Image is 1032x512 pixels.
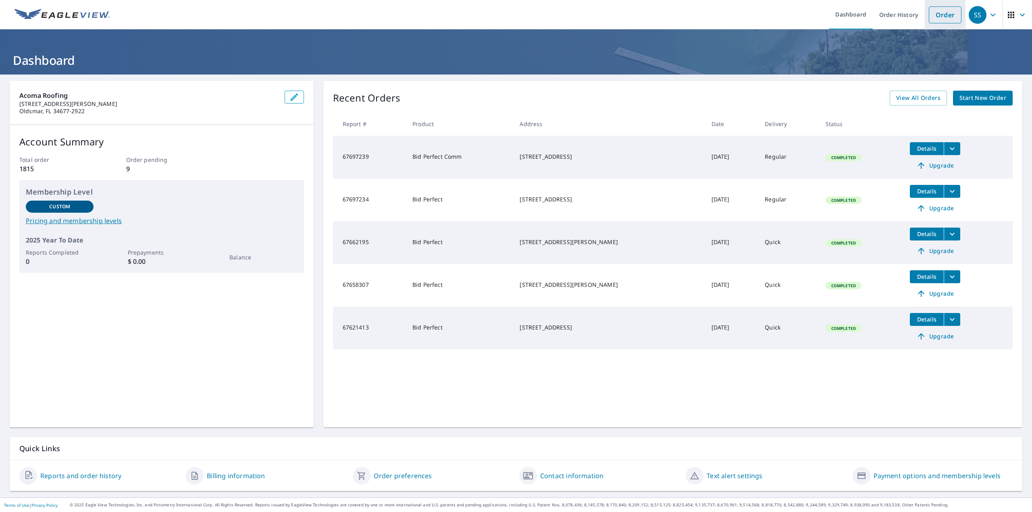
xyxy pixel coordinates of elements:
[10,52,1022,68] h1: Dashboard
[128,257,196,266] p: $ 0.00
[26,216,298,226] a: Pricing and membership levels
[70,502,1028,508] p: © 2025 Eagle View Technologies, Inc. and Pictometry International Corp. All Rights Reserved. Repo...
[540,471,603,481] a: Contact information
[959,93,1006,103] span: Start New Order
[915,187,939,195] span: Details
[758,264,819,307] td: Quick
[4,502,29,508] a: Terms of Use
[333,91,401,106] p: Recent Orders
[758,112,819,136] th: Delivery
[915,230,939,238] span: Details
[944,270,960,283] button: filesDropdownBtn-67658307
[910,159,960,172] a: Upgrade
[406,178,513,221] td: Bid Perfect
[207,471,265,481] a: Billing information
[819,112,903,136] th: Status
[19,444,1013,454] p: Quick Links
[910,202,960,215] a: Upgrade
[374,471,432,481] a: Order preferences
[969,6,986,24] div: SS
[26,187,298,197] p: Membership Level
[707,471,762,481] a: Text alert settings
[406,221,513,264] td: Bid Perfect
[19,164,90,174] p: 1815
[705,136,759,178] td: [DATE]
[826,240,861,246] span: Completed
[520,195,698,203] div: [STREET_ADDRESS]
[890,91,947,106] a: View All Orders
[758,136,819,178] td: Regular
[406,112,513,136] th: Product
[4,503,58,508] p: |
[915,289,955,298] span: Upgrade
[944,313,960,326] button: filesDropdownBtn-67621413
[929,6,961,23] a: Order
[520,323,698,332] div: [STREET_ADDRESS]
[19,91,278,100] p: Acoma Roofing
[19,135,304,149] p: Account Summary
[915,246,955,256] span: Upgrade
[953,91,1013,106] a: Start New Order
[333,264,406,307] td: 67658307
[915,273,939,280] span: Details
[910,228,944,240] button: detailsBtn-67662195
[915,145,939,152] span: Details
[406,307,513,349] td: Bid Perfect
[406,264,513,307] td: Bid Perfect
[520,281,698,289] div: [STREET_ADDRESS][PERSON_NAME]
[513,112,705,136] th: Address
[126,155,197,164] p: Order pending
[758,307,819,349] td: Quick
[15,9,110,21] img: EV Logo
[910,330,960,343] a: Upgrade
[19,100,278,108] p: [STREET_ADDRESS][PERSON_NAME]
[333,307,406,349] td: 67621413
[520,238,698,246] div: [STREET_ADDRESS][PERSON_NAME]
[910,270,944,283] button: detailsBtn-67658307
[19,155,90,164] p: Total order
[915,161,955,170] span: Upgrade
[126,164,197,174] p: 9
[915,203,955,213] span: Upgrade
[910,245,960,257] a: Upgrade
[758,221,819,264] td: Quick
[229,253,297,261] p: Balance
[40,471,121,481] a: Reports and order history
[915,332,955,341] span: Upgrade
[31,502,58,508] a: Privacy Policy
[826,283,861,288] span: Completed
[333,136,406,178] td: 67697239
[333,221,406,264] td: 67662195
[944,228,960,240] button: filesDropdownBtn-67662195
[520,153,698,161] div: [STREET_ADDRESS]
[910,185,944,198] button: detailsBtn-67697234
[26,248,94,257] p: Reports Completed
[910,287,960,300] a: Upgrade
[910,142,944,155] button: detailsBtn-67697239
[915,315,939,323] span: Details
[944,185,960,198] button: filesDropdownBtn-67697234
[333,112,406,136] th: Report #
[49,203,70,210] p: Custom
[758,178,819,221] td: Regular
[826,197,861,203] span: Completed
[896,93,940,103] span: View All Orders
[705,178,759,221] td: [DATE]
[333,178,406,221] td: 67697234
[128,248,196,257] p: Prepayments
[19,108,278,115] p: Oldsmar, FL 34677-2922
[826,325,861,331] span: Completed
[26,235,298,245] p: 2025 Year To Date
[874,471,1001,481] a: Payment options and membership levels
[910,313,944,326] button: detailsBtn-67621413
[705,112,759,136] th: Date
[944,142,960,155] button: filesDropdownBtn-67697239
[826,155,861,160] span: Completed
[705,221,759,264] td: [DATE]
[26,257,94,266] p: 0
[705,307,759,349] td: [DATE]
[705,264,759,307] td: [DATE]
[406,136,513,178] td: Bid Perfect Comm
